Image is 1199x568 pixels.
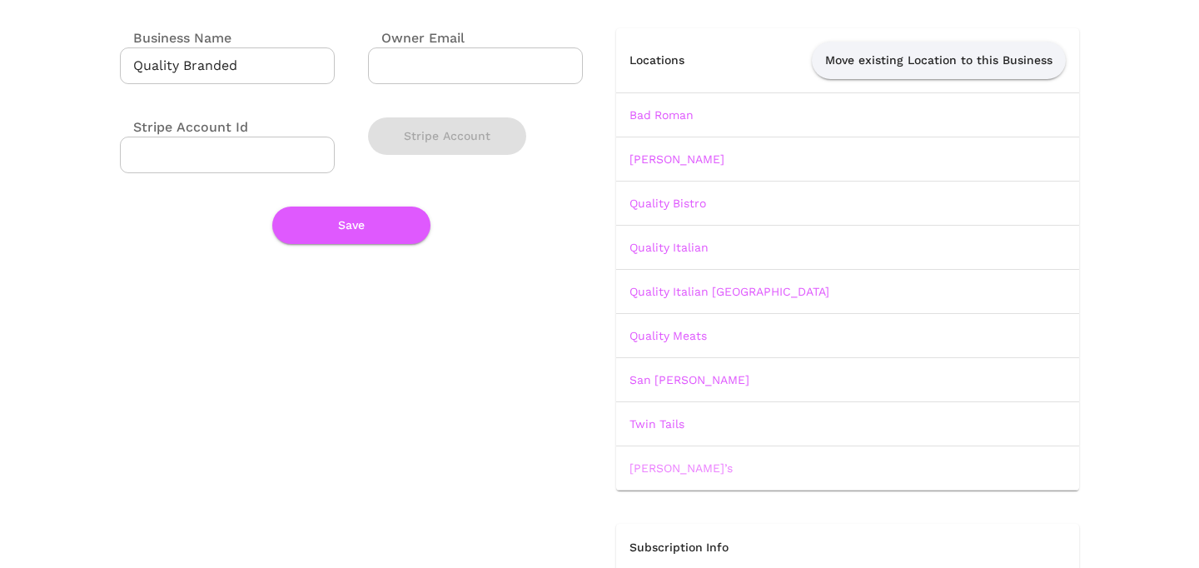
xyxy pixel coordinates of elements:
[616,28,720,93] th: Locations
[629,329,707,342] a: Quality Meats
[368,28,465,47] label: Owner Email
[629,152,724,166] a: [PERSON_NAME]
[368,129,526,141] a: Stripe Account
[120,28,231,47] label: Business Name
[272,207,430,244] button: Save
[629,108,694,122] a: Bad Roman
[812,42,1066,79] button: Move existing Location to this Business
[629,197,706,210] a: Quality Bistro
[629,285,829,298] a: Quality Italian [GEOGRAPHIC_DATA]
[120,117,248,137] label: Stripe Account Id
[629,461,733,475] a: [PERSON_NAME]’s
[629,241,709,254] a: Quality Italian
[629,417,684,431] a: Twin Tails
[629,373,749,386] a: San [PERSON_NAME]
